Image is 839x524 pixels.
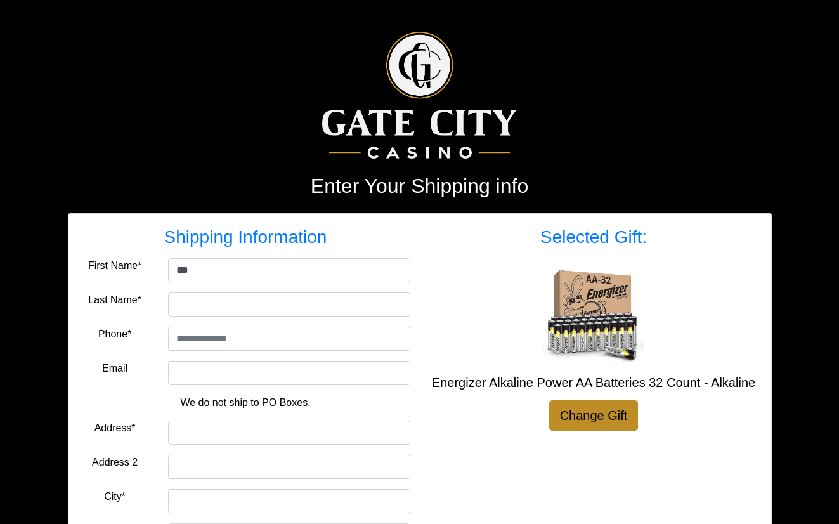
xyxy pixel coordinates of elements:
h3: Shipping Information [81,226,410,248]
label: Address 2 [92,455,138,470]
a: Change Gift [549,400,639,431]
h3: Selected Gift: [429,226,758,248]
label: Email [102,361,127,376]
label: City* [104,489,126,504]
label: Address* [94,421,136,436]
label: Phone* [98,327,132,342]
p: We do not ship to PO Boxes. [91,395,401,410]
h5: Energizer Alkaline Power AA Batteries 32 Count - Alkaline [429,375,758,390]
h2: Enter Your Shipping info [68,174,772,198]
label: Last Name* [88,292,141,308]
img: Logo [322,32,517,159]
img: Energizer Alkaline Power AA Batteries 32 Count - Alkaline [543,263,644,365]
label: First Name* [88,258,141,273]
